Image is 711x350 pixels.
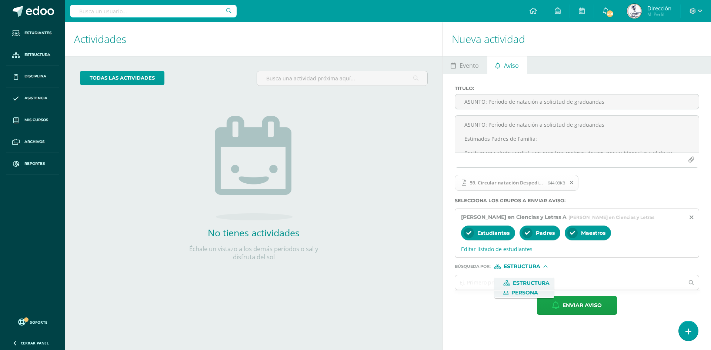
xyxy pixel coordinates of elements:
a: Asistencia [6,87,59,109]
input: Titulo [455,94,699,109]
input: Busca una actividad próxima aquí... [257,71,427,86]
span: Estructura [24,52,50,58]
span: Mis cursos [24,117,48,123]
span: Estudiantes [477,230,510,236]
a: Reportes [6,153,59,175]
a: Archivos [6,131,59,153]
span: Persona [511,291,538,295]
a: Aviso [487,56,527,74]
span: 59. Circular natación Despedida de 5o CCLL A.pdf [466,180,548,186]
label: Titulo : [455,86,699,91]
p: Échale un vistazo a los demás períodos o sal y disfruta del sol [180,245,328,261]
a: Evento [443,56,487,74]
span: 59. Circular natación Despedida de 5o CCLL A.pdf [455,175,579,191]
a: Estudiantes [6,22,59,44]
span: Aviso [504,57,519,74]
h1: Nueva actividad [452,22,702,56]
a: Soporte [9,317,56,327]
span: Editar listado de estudiantes [461,246,693,253]
span: Archivos [24,139,44,145]
span: Soporte [30,320,47,325]
span: Búsqueda por : [455,264,491,269]
span: [PERSON_NAME] en Ciencias y Letras [568,214,654,220]
span: Asistencia [24,95,47,101]
span: Dirección [647,4,671,12]
img: no_activities.png [215,116,293,220]
span: Evento [460,57,479,74]
span: Disciplina [24,73,46,79]
label: Selecciona los grupos a enviar aviso : [455,198,699,203]
div: [object Object] [494,264,550,269]
span: Remover archivo [565,179,578,187]
input: Busca un usuario... [70,5,237,17]
button: Enviar aviso [537,296,617,315]
span: Mi Perfil [647,11,671,17]
span: Enviar aviso [563,296,602,314]
img: 32029dc60ddb205c76b9f4a405524308.png [627,4,642,19]
span: 491 [606,10,614,18]
span: Reportes [24,161,45,167]
input: Ej. Primero primaria [455,275,684,290]
span: Estructura [513,281,550,285]
span: Estructura [504,264,540,269]
a: todas las Actividades [80,71,164,85]
span: [PERSON_NAME] en Ciencias y Letras A [461,214,567,220]
a: Mis cursos [6,109,59,131]
h1: Actividades [74,22,434,56]
textarea: ASUNTO: Período de natación a solicitud de graduandas Estimados Padres de Familia: Reciban un sal... [455,116,699,153]
a: Estructura [6,44,59,66]
span: Maestros [581,230,605,236]
span: Estudiantes [24,30,51,36]
a: Disciplina [6,66,59,88]
h2: No tienes actividades [180,226,328,239]
span: Cerrar panel [21,340,49,346]
span: 644.03KB [548,180,565,186]
span: Padres [536,230,555,236]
